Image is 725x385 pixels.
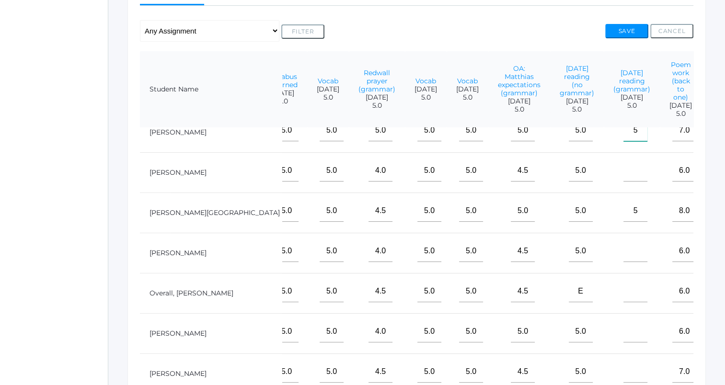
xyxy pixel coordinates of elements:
[498,64,541,97] a: OA: Matthias expectations (grammar)
[318,77,338,85] a: Vocab
[317,93,339,102] span: 5.0
[669,110,692,118] span: 5.0
[613,102,650,110] span: 5.0
[498,105,541,113] span: 5.0
[150,249,207,257] a: [PERSON_NAME]
[560,64,594,97] a: [DATE] reading (no grammar)
[150,329,207,338] a: [PERSON_NAME]
[605,24,648,38] button: Save
[415,77,436,85] a: Vocab
[414,93,437,102] span: 5.0
[560,97,594,105] span: [DATE]
[457,77,478,85] a: Vocab
[150,208,280,217] a: [PERSON_NAME][GEOGRAPHIC_DATA]
[456,85,479,93] span: [DATE]
[281,24,324,39] button: Filter
[358,68,395,93] a: Redwall prayer (grammar)
[671,60,691,102] a: Poem work (back to one)
[317,85,339,93] span: [DATE]
[650,24,693,38] button: Cancel
[150,369,207,378] a: [PERSON_NAME]
[414,85,437,93] span: [DATE]
[358,102,395,110] span: 5.0
[268,72,298,89] a: Syllabus returned
[150,168,207,177] a: [PERSON_NAME]
[498,97,541,105] span: [DATE]
[613,93,650,102] span: [DATE]
[560,105,594,113] span: 5.0
[140,51,282,128] th: Student Name
[358,93,395,102] span: [DATE]
[456,93,479,102] span: 5.0
[150,289,233,297] a: Overall, [PERSON_NAME]
[150,128,207,136] a: [PERSON_NAME]
[669,102,692,110] span: [DATE]
[268,97,298,105] span: 5.0
[268,89,298,97] span: [DATE]
[613,68,650,93] a: [DATE] reading (grammar)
